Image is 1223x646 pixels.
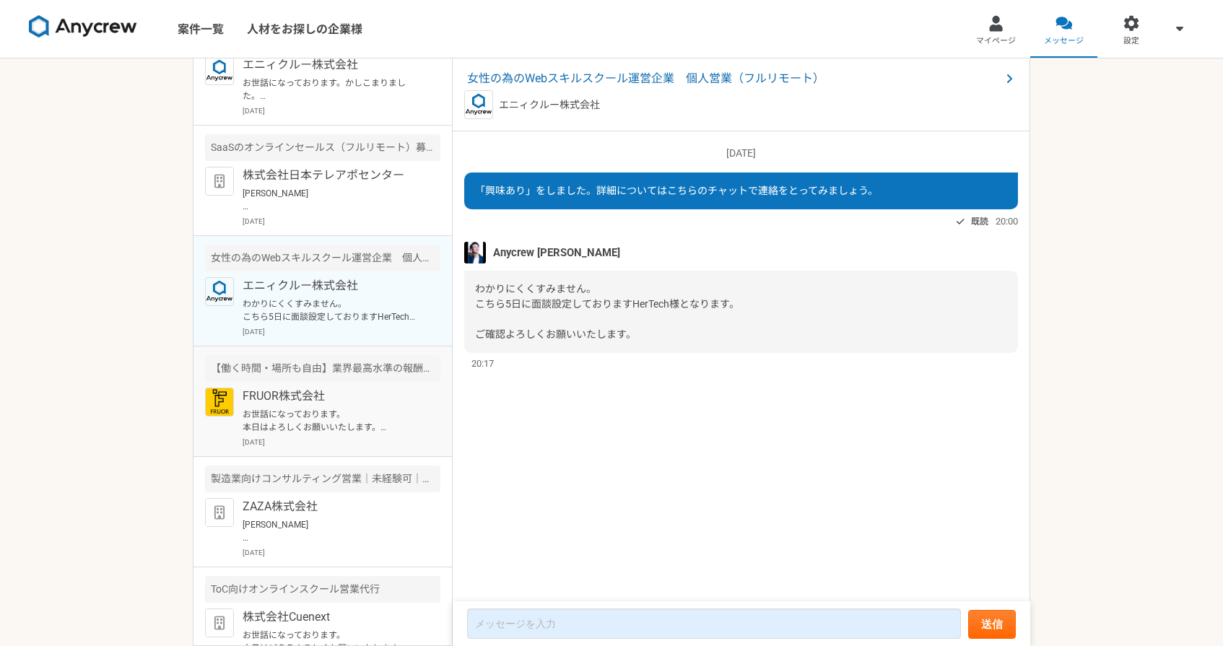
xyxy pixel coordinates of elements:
[243,518,421,544] p: [PERSON_NAME] ご返信いただきありがとうございます。 大変恐縮ですが、本ポジションは平日日中にご稼働いただける方を募集しているため、お時間の確保が可能となりましたらまたご検討いただけ...
[243,105,440,116] p: [DATE]
[29,15,137,38] img: 8DqYSo04kwAAAAASUVORK5CYII=
[205,466,440,492] div: 製造業向けコンサルティング営業｜未経験可｜法人営業としてキャリアアップしたい方
[243,297,421,323] p: わかりにくくすみません。 こちら5日に面談設定しておりますHerTech様となります。 ご確認よろしくお願いいたします。
[243,388,421,405] p: FRUOR株式会社
[243,167,421,184] p: 株式会社日本テレアポセンター
[976,35,1016,47] span: マイページ
[968,610,1016,639] button: 送信
[205,134,440,161] div: SaaSのオンラインセールス（フルリモート）募集
[205,167,234,196] img: default_org_logo-42cde973f59100197ec2c8e796e4974ac8490bb5b08a0eb061ff975e4574aa76.png
[243,608,421,626] p: 株式会社Cuenext
[243,56,421,74] p: エニィクルー株式会社
[243,326,440,337] p: [DATE]
[205,56,234,85] img: logo_text_blue_01.png
[243,216,440,227] p: [DATE]
[205,245,440,271] div: 女性の為のWebスキルスクール運営企業 個人営業（フルリモート）
[205,355,440,382] div: 【働く時間・場所も自由】業界最高水準の報酬率を誇るキャリアアドバイザーを募集！
[475,283,739,340] span: わかりにくくすみません。 こちら5日に面談設定しておりますHerTech様となります。 ご確認よろしくお願いいたします。
[1044,35,1084,47] span: メッセージ
[467,70,1001,87] span: 女性の為のWebスキルスクール運営企業 個人営業（フルリモート）
[493,245,620,261] span: Anycrew [PERSON_NAME]
[205,576,440,603] div: ToC向けオンラインスクール営業代行
[464,146,1018,161] p: [DATE]
[205,277,234,306] img: logo_text_blue_01.png
[243,498,421,515] p: ZAZA株式会社
[243,187,421,213] p: [PERSON_NAME] お世話になっております。 再度ご予約をいただきありがとうございます。 [DATE] 15:30 - 16:00にてご予約を確認いたしました。 メールアドレスへGoog...
[1123,35,1139,47] span: 設定
[243,277,421,294] p: エニィクルー株式会社
[499,97,600,113] p: エニィクルー株式会社
[205,388,234,416] img: FRUOR%E3%83%AD%E3%82%B3%E3%82%99.png
[996,214,1018,228] span: 20:00
[464,242,486,263] img: S__5267474.jpg
[243,547,440,558] p: [DATE]
[971,213,988,230] span: 既読
[205,498,234,527] img: default_org_logo-42cde973f59100197ec2c8e796e4974ac8490bb5b08a0eb061ff975e4574aa76.png
[464,90,493,119] img: logo_text_blue_01.png
[243,408,421,434] p: お世話になっております。 本日はよろしくお願いいたします。 直前のご連絡で申し訳ございません。 URLを失念してしまった為、再度お送りいただいてもよろしいでしょうか。 お手数お掛けしますが、よろ...
[243,77,421,102] p: お世話になっております。かしこまりました。 気になる案件等ございましたらお気軽にご連絡ください。 引き続きよろしくお願い致します。
[475,185,878,196] span: 「興味あり」をしました。詳細についてはこちらのチャットで連絡をとってみましょう。
[471,357,494,370] span: 20:17
[205,608,234,637] img: default_org_logo-42cde973f59100197ec2c8e796e4974ac8490bb5b08a0eb061ff975e4574aa76.png
[243,437,440,448] p: [DATE]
